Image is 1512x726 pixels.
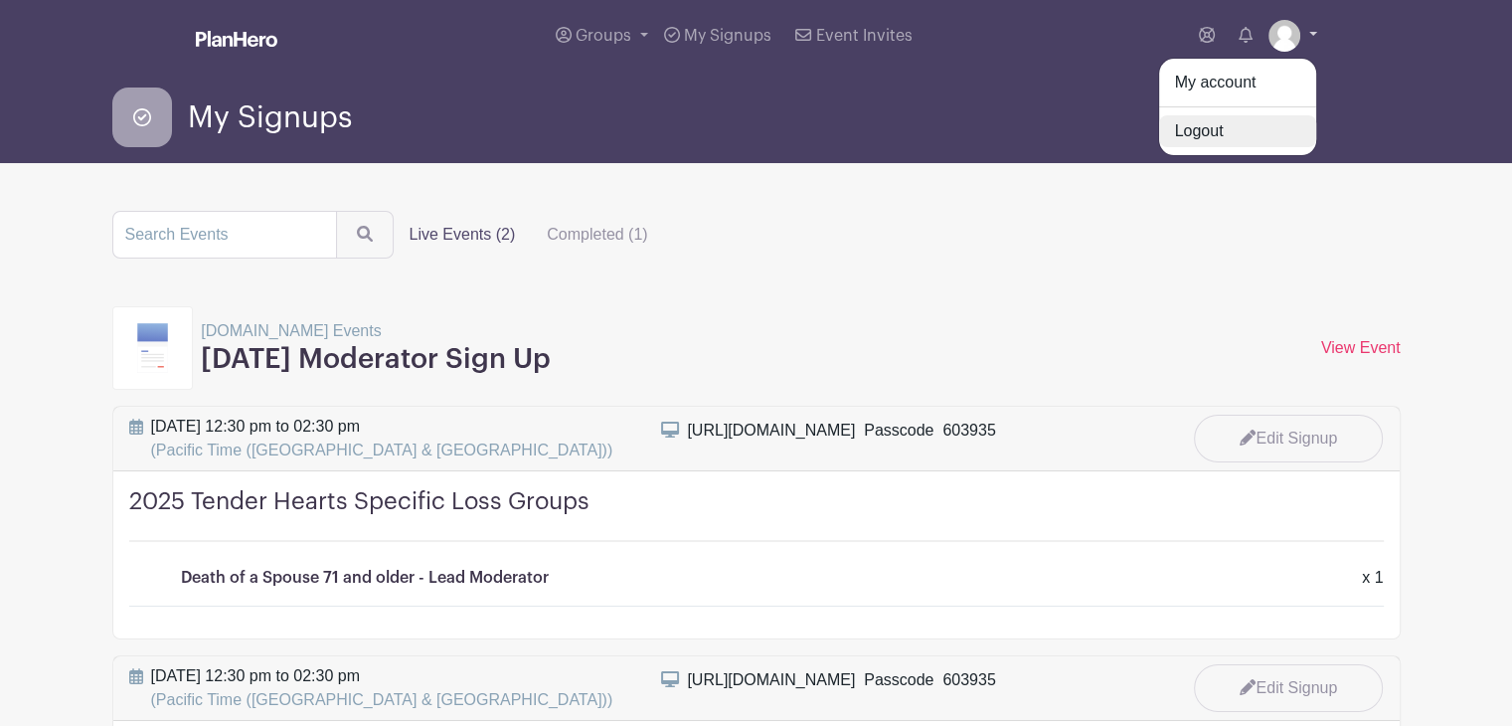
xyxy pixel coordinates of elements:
a: View Event [1321,339,1401,356]
span: [DATE] 12:30 pm to 02:30 pm [151,415,613,462]
a: My account [1159,67,1316,98]
span: My Signups [188,101,352,134]
span: (Pacific Time ([GEOGRAPHIC_DATA] & [GEOGRAPHIC_DATA])) [151,691,613,708]
span: Event Invites [816,28,913,44]
p: Death of a Spouse 71 and older - Lead Moderator [181,566,549,590]
a: Edit Signup [1194,415,1383,462]
a: Logout [1159,115,1316,147]
div: [URL][DOMAIN_NAME] Passcode 603935 [687,419,995,443]
img: default-ce2991bfa6775e67f084385cd625a349d9dcbb7a52a09fb2fda1e96e2d18dcdb.png [1268,20,1300,52]
img: template8-d2dae5b8de0da6f0ac87aa49e69f22b9ae199b7e7a6af266910991586ce3ec38.svg [137,323,169,373]
p: [DOMAIN_NAME] Events [201,319,551,343]
label: Completed (1) [531,215,663,255]
img: logo_white-6c42ec7e38ccf1d336a20a19083b03d10ae64f83f12c07503d8b9e83406b4c7d.svg [196,31,277,47]
h3: [DATE] Moderator Sign Up [201,343,551,377]
span: My Signups [684,28,771,44]
h4: 2025 Tender Hearts Specific Loss Groups [129,487,1384,542]
input: Search Events [112,211,337,259]
label: Live Events (2) [394,215,532,255]
div: x 1 [1350,566,1395,590]
div: [URL][DOMAIN_NAME] Passcode 603935 [687,668,995,692]
div: Groups [1158,58,1317,156]
a: Edit Signup [1194,664,1383,712]
div: filters [394,215,664,255]
span: (Pacific Time ([GEOGRAPHIC_DATA] & [GEOGRAPHIC_DATA])) [151,442,613,458]
span: [DATE] 12:30 pm to 02:30 pm [151,664,613,712]
span: Groups [576,28,631,44]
